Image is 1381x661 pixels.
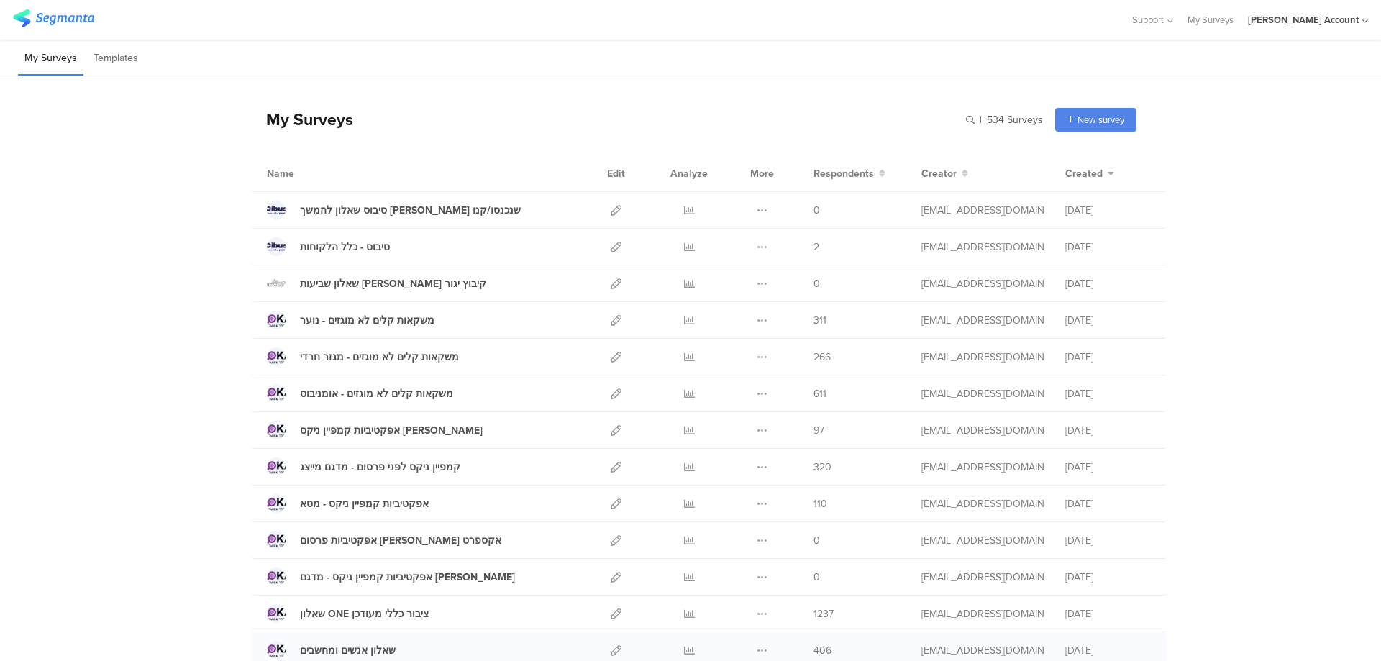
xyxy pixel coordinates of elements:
div: [DATE] [1065,350,1152,365]
span: Created [1065,166,1103,181]
span: 311 [813,313,826,328]
div: [DATE] [1065,570,1152,585]
a: משקאות קלים לא מוגזים - מגזר חרדי [267,347,459,366]
div: miri@miridikman.co.il [921,460,1044,475]
div: שאלון ONE ציבור כללי מעודכן [300,606,429,621]
div: סיבוס - כלל הלקוחות [300,240,390,255]
span: 0 [813,276,820,291]
a: שאלון אנשים ומחשבים [267,641,396,660]
div: miri@miridikman.co.il [921,276,1044,291]
div: [DATE] [1065,203,1152,218]
span: 266 [813,350,831,365]
div: שאלון אנשים ומחשבים [300,643,396,658]
a: אפקטיביות קמפיין ניקס [PERSON_NAME] [267,421,483,439]
span: 2 [813,240,819,255]
span: 0 [813,533,820,548]
button: Created [1065,166,1114,181]
a: משקאות קלים לא מוגזים - אומניבוס [267,384,453,403]
div: miri@miridikman.co.il [921,313,1044,328]
div: miri@miridikman.co.il [921,533,1044,548]
div: [DATE] [1065,423,1152,438]
span: 611 [813,386,826,401]
div: miri@miridikman.co.il [921,423,1044,438]
div: משקאות קלים לא מוגזים - מגזר חרדי [300,350,459,365]
div: שאלון שביעות רצון קיבוץ יגור [300,276,486,291]
div: miri@miridikman.co.il [921,606,1044,621]
div: [DATE] [1065,313,1152,328]
span: 534 Surveys [987,112,1043,127]
div: אפקטיביות קמפיין ניקס - מדגם מייצ [300,570,515,585]
li: My Surveys [18,42,83,76]
div: משקאות קלים לא מוגזים - נוער [300,313,434,328]
div: miri@miridikman.co.il [921,203,1044,218]
div: [DATE] [1065,240,1152,255]
span: Support [1132,13,1164,27]
span: 110 [813,496,827,511]
span: 0 [813,203,820,218]
div: [DATE] [1065,643,1152,658]
div: miri@miridikman.co.il [921,240,1044,255]
a: אפקטיביות קמפיין ניקס - מטא [267,494,429,513]
div: אפקטיביות קמפיין ניקס טיקטוק [300,423,483,438]
a: אפקטיביות פרסום [PERSON_NAME] אקספרט [267,531,501,550]
span: 1237 [813,606,834,621]
div: miri@miridikman.co.il [921,570,1044,585]
a: שאלון ONE ציבור כללי מעודכן [267,604,429,623]
div: משקאות קלים לא מוגזים - אומניבוס [300,386,453,401]
div: My Surveys [252,107,353,132]
div: אפקטיביות פרסום מן אקספרט [300,533,501,548]
div: [PERSON_NAME] Account [1248,13,1359,27]
div: קמפיין ניקס לפני פרסום - מדגם מייצג [300,460,460,475]
span: 320 [813,460,831,475]
div: More [747,155,778,191]
span: 406 [813,643,831,658]
span: New survey [1077,113,1124,127]
button: Creator [921,166,968,181]
img: segmanta logo [13,9,94,27]
span: 0 [813,570,820,585]
a: סיבוס שאלון להמשך [PERSON_NAME] שנכנסו/קנו [267,201,521,219]
li: Templates [87,42,145,76]
span: | [977,112,984,127]
span: 97 [813,423,824,438]
div: Edit [601,155,632,191]
div: Analyze [667,155,711,191]
div: miri@miridikman.co.il [921,643,1044,658]
button: Respondents [813,166,885,181]
div: [DATE] [1065,386,1152,401]
a: אפקטיביות קמפיין ניקס - מדגם [PERSON_NAME] [267,567,515,586]
div: [DATE] [1065,276,1152,291]
a: שאלון שביעות [PERSON_NAME] קיבוץ יגור [267,274,486,293]
span: Respondents [813,166,874,181]
a: קמפיין ניקס לפני פרסום - מדגם מייצג [267,457,460,476]
div: miri@miridikman.co.il [921,350,1044,365]
div: [DATE] [1065,496,1152,511]
div: miri@miridikman.co.il [921,386,1044,401]
div: Name [267,166,353,181]
div: [DATE] [1065,460,1152,475]
div: אפקטיביות קמפיין ניקס - מטא [300,496,429,511]
div: [DATE] [1065,606,1152,621]
div: miri@miridikman.co.il [921,496,1044,511]
a: סיבוס - כלל הלקוחות [267,237,390,256]
span: Creator [921,166,957,181]
div: סיבוס שאלון להמשך לאלו שנכנסו/קנו [300,203,521,218]
a: משקאות קלים לא מוגזים - נוער [267,311,434,329]
div: [DATE] [1065,533,1152,548]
